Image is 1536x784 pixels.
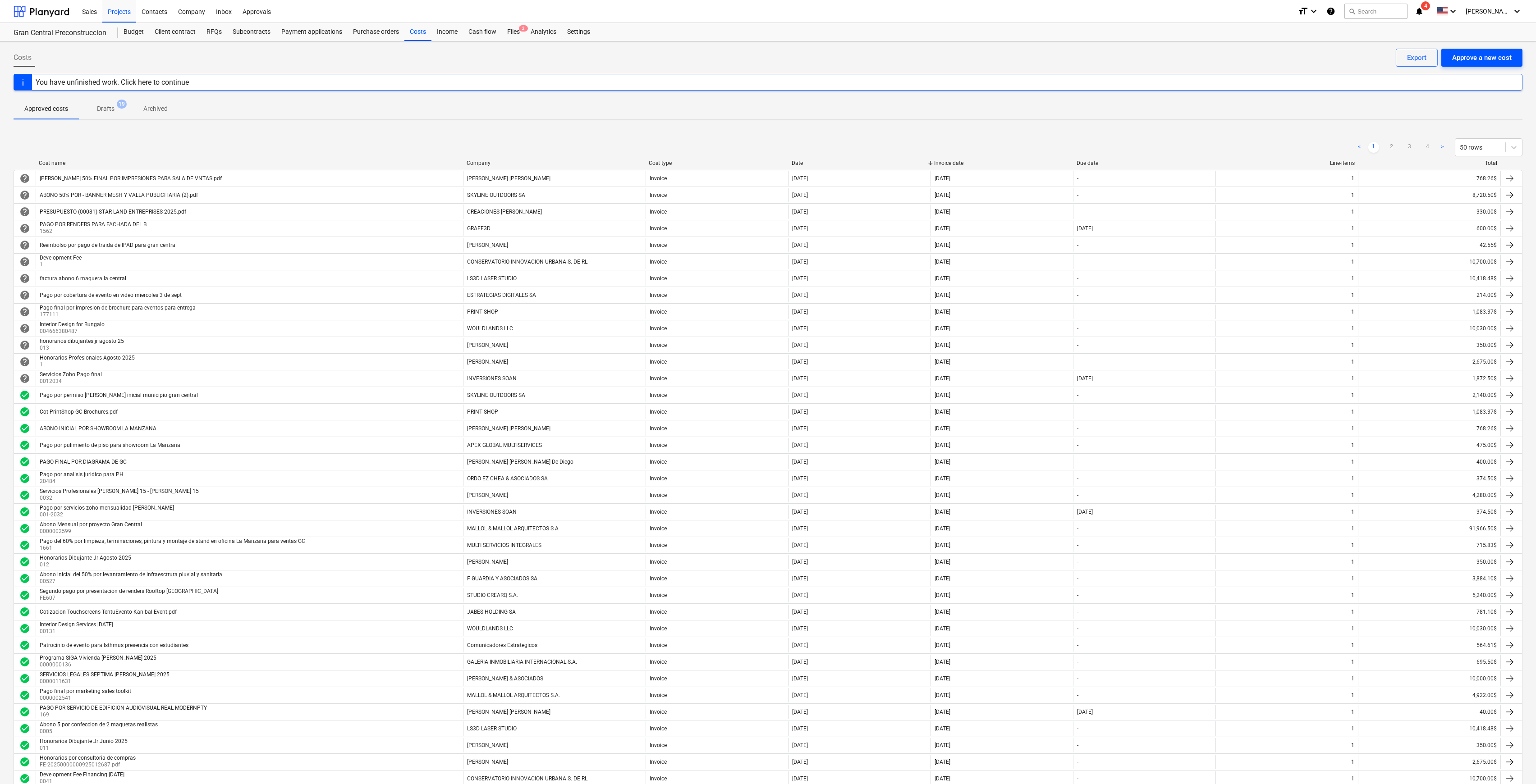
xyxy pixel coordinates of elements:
[650,409,667,415] div: Invoice
[1396,49,1438,67] button: Export
[792,242,808,248] div: [DATE]
[1077,492,1078,498] div: -
[19,440,30,451] span: check_circle
[467,175,550,182] div: [PERSON_NAME] [PERSON_NAME]
[650,275,667,282] div: Invoice
[650,492,667,498] div: Invoice
[935,242,950,248] div: [DATE]
[1351,459,1354,465] div: 1
[40,311,197,319] p: 177111
[1441,49,1522,67] button: Approve a new cost
[935,175,950,182] div: [DATE]
[1358,205,1500,219] div: 330.00$
[1358,638,1500,652] div: 564.61$
[276,23,348,41] a: Payment applications
[19,306,30,317] span: help
[19,256,30,267] div: Invoice is waiting for an approval
[1358,371,1500,386] div: 1,872.50$
[19,456,30,467] div: Invoice was approved
[1358,605,1500,619] div: 781.10$
[935,492,950,498] div: [DATE]
[467,475,548,482] div: ORDO EZ CHEA & ASOCIADOS SA
[935,375,950,382] div: [DATE]
[650,342,667,348] div: Invoice
[19,473,30,484] div: Invoice was approved
[1466,8,1511,15] span: [PERSON_NAME]
[40,192,198,198] div: ABONO 50% POR - BANNER MESH Y VALLA PUBLICITARIA (2).pdf
[1351,325,1354,332] div: 1
[1358,538,1500,552] div: 715.83$
[650,292,667,298] div: Invoice
[1358,388,1500,402] div: 2,140.00$
[19,490,30,501] span: check_circle
[40,459,127,465] div: PAGO FINAL POR DIAGRAMA DE GC
[24,104,68,114] p: Approved costs
[1422,142,1433,153] a: Page 4
[792,492,808,498] div: [DATE]
[792,225,808,232] div: [DATE]
[1491,741,1536,784] iframe: Chat Widget
[19,506,30,517] div: Invoice was approved
[1358,755,1500,769] div: 2,675.00$
[19,256,30,267] span: help
[40,505,174,511] div: Pago por servicios zoho mensualidad [PERSON_NAME]
[935,259,950,265] div: [DATE]
[1358,555,1500,569] div: 350.00$
[19,223,30,234] span: help
[650,375,667,382] div: Invoice
[40,361,137,369] p: 1
[650,309,667,315] div: Invoice
[650,359,667,365] div: Invoice
[1421,1,1430,10] span: 4
[1351,375,1354,382] div: 1
[935,275,950,282] div: [DATE]
[40,488,199,494] div: Servicios Profesionales [PERSON_NAME] 15 - [PERSON_NAME] 15
[1077,225,1093,232] div: [DATE]
[792,325,808,332] div: [DATE]
[19,456,30,467] span: check_circle
[467,342,508,348] div: [PERSON_NAME]
[1351,209,1354,215] div: 1
[1077,475,1078,482] div: -
[1358,288,1500,302] div: 214.00$
[19,406,30,417] div: Invoice was approved
[792,292,808,298] div: [DATE]
[1358,688,1500,702] div: 4,922.00$
[1437,142,1448,153] a: Next page
[934,160,1069,166] div: Invoice date
[40,392,198,398] div: Pago por permiso [PERSON_NAME] inicial municipio gran central
[19,173,30,184] div: Invoice is waiting for an approval
[935,192,950,198] div: [DATE]
[792,475,808,482] div: [DATE]
[97,104,115,114] p: Drafts
[792,509,808,515] div: [DATE]
[431,23,463,41] div: Income
[935,292,950,298] div: [DATE]
[525,23,562,41] div: Analytics
[1077,359,1078,365] div: -
[1351,425,1354,432] div: 1
[935,309,950,315] div: [DATE]
[650,325,667,332] div: Invoice
[650,242,667,248] div: Invoice
[1358,338,1500,352] div: 350.00$
[1077,309,1078,315] div: -
[1358,705,1500,719] div: 40.00$
[40,425,156,432] div: ABONO INICIAL POR SHOWROOM LA MANZANA
[1077,325,1078,332] div: -
[1358,438,1500,452] div: 475.00$
[19,273,30,284] span: help
[935,459,950,465] div: [DATE]
[467,375,517,382] div: INVERSIONES SOAN
[792,160,927,166] div: Date
[149,23,201,41] a: Client contract
[1351,192,1354,198] div: 1
[1077,425,1078,432] div: -
[935,325,950,332] div: [DATE]
[40,261,83,269] p: 1
[935,409,950,415] div: [DATE]
[19,323,30,334] div: Invoice is waiting for an approval
[792,259,808,265] div: [DATE]
[1386,142,1397,153] a: Page 2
